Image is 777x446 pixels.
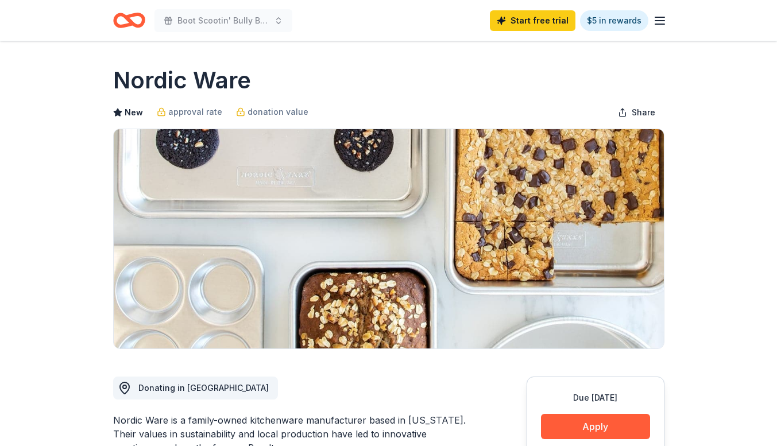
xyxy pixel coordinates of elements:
[177,14,269,28] span: Boot Scootin' Bully Bash
[157,105,222,119] a: approval rate
[154,9,292,32] button: Boot Scootin' Bully Bash
[248,105,308,119] span: donation value
[113,7,145,34] a: Home
[632,106,655,119] span: Share
[609,101,664,124] button: Share
[541,414,650,439] button: Apply
[580,10,648,31] a: $5 in rewards
[113,64,251,96] h1: Nordic Ware
[125,106,143,119] span: New
[490,10,575,31] a: Start free trial
[168,105,222,119] span: approval rate
[138,383,269,393] span: Donating in [GEOGRAPHIC_DATA]
[236,105,308,119] a: donation value
[114,129,664,348] img: Image for Nordic Ware
[541,391,650,405] div: Due [DATE]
